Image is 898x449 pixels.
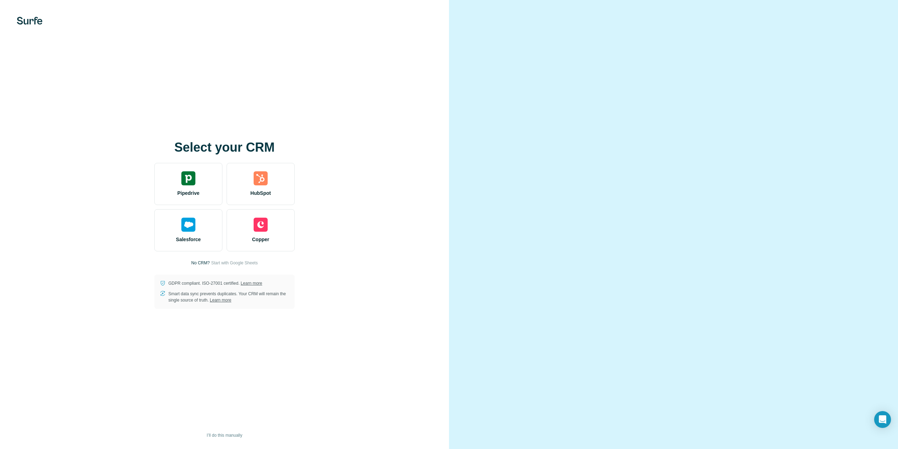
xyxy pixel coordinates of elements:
h1: Select your CRM [154,140,295,154]
button: I’ll do this manually [202,430,247,441]
p: No CRM? [191,260,210,266]
img: Surfe's logo [17,17,42,25]
span: Salesforce [176,236,201,243]
span: Pipedrive [177,190,199,197]
span: I’ll do this manually [207,432,242,438]
a: Learn more [210,298,231,303]
img: pipedrive's logo [181,171,195,185]
img: hubspot's logo [254,171,268,185]
span: Copper [252,236,269,243]
span: HubSpot [250,190,271,197]
p: Smart data sync prevents duplicates. Your CRM will remain the single source of truth. [168,291,289,303]
img: salesforce's logo [181,218,195,232]
div: Open Intercom Messenger [874,411,891,428]
img: copper's logo [254,218,268,232]
p: GDPR compliant. ISO-27001 certified. [168,280,262,286]
button: Start with Google Sheets [211,260,258,266]
a: Learn more [241,281,262,286]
